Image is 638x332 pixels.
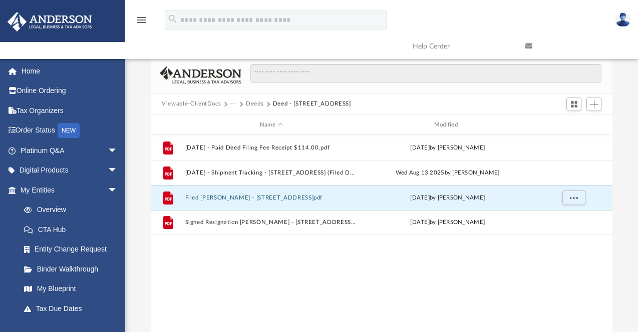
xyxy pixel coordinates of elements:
span: arrow_drop_down [108,180,128,200]
div: Name [185,120,357,129]
a: Entity Change Request [14,239,133,259]
button: [DATE] - Paid Deed Filing Fee Receipt $114.00.pdf [185,144,358,151]
a: My Entitiesarrow_drop_down [7,180,133,200]
i: search [167,13,178,24]
img: Anderson Advisors Platinum Portal [5,12,95,31]
button: Deeds [246,99,263,108]
button: Switch to Grid View [566,97,581,111]
div: [DATE] by [PERSON_NAME] [362,193,534,202]
a: Help Center [405,26,518,66]
a: My Blueprint [14,279,128,299]
a: Online Ordering [7,81,133,101]
span: arrow_drop_down [108,160,128,181]
button: Signed Resignation [PERSON_NAME] - [STREET_ADDRESS]pdf [185,219,358,226]
div: id [538,120,608,129]
input: Search files and folders [250,64,601,83]
a: Home [7,61,133,81]
a: Binder Walkthrough [14,259,133,279]
img: User Pic [615,12,630,27]
div: [DATE] by [PERSON_NAME] [362,218,534,227]
button: ··· [230,99,237,108]
button: More options [562,190,585,205]
a: Digital Productsarrow_drop_down [7,160,133,180]
button: Viewable-ClientDocs [162,99,221,108]
a: Tax Due Dates [14,298,133,318]
button: Filed [PERSON_NAME] - [STREET_ADDRESS]pdf [185,194,358,201]
a: menu [135,19,147,26]
button: Deed - [STREET_ADDRESS] [273,99,351,108]
span: arrow_drop_down [108,140,128,161]
div: Modified [362,120,534,129]
a: Order StatusNEW [7,120,133,141]
a: Platinum Q&Aarrow_drop_down [7,140,133,160]
a: Tax Organizers [7,100,133,120]
div: [DATE] by [PERSON_NAME] [362,143,534,152]
div: id [155,120,180,129]
a: CTA Hub [14,219,133,239]
i: menu [135,14,147,26]
div: NEW [58,123,80,138]
div: Wed Aug 13 2025 by [PERSON_NAME] [362,168,534,177]
a: Overview [14,200,133,220]
button: [DATE] - Shipment Tracking - [STREET_ADDRESS] (Filed Deed and Resignation Paperwork).pdf [185,169,358,176]
button: Add [586,97,601,111]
